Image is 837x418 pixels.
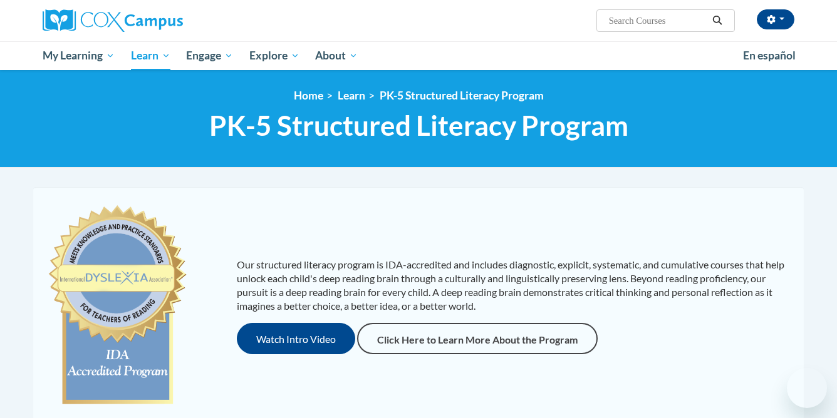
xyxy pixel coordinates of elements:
button: Search [708,13,727,28]
span: About [315,48,358,63]
span: Learn [131,48,170,63]
a: Learn [123,41,179,70]
img: c477cda6-e343-453b-bfce-d6f9e9818e1c.png [46,200,189,412]
a: Click Here to Learn More About the Program [357,323,598,354]
a: PK-5 Structured Literacy Program [380,89,544,102]
img: Cox Campus [43,9,183,32]
span: My Learning [43,48,115,63]
div: Main menu [24,41,813,70]
a: Learn [338,89,365,102]
p: Our structured literacy program is IDA-accredited and includes diagnostic, explicit, systematic, ... [237,258,791,313]
button: Watch Intro Video [237,323,355,354]
span: Explore [249,48,299,63]
a: Cox Campus [43,9,281,32]
a: Explore [241,41,308,70]
span: PK-5 Structured Literacy Program [209,109,628,142]
a: Home [294,89,323,102]
a: My Learning [34,41,123,70]
iframe: Button to launch messaging window [787,368,827,408]
input: Search Courses [608,13,708,28]
span: Engage [186,48,233,63]
a: Engage [178,41,241,70]
button: Account Settings [757,9,794,29]
a: En español [735,43,804,69]
span: En español [743,49,796,62]
a: About [308,41,367,70]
